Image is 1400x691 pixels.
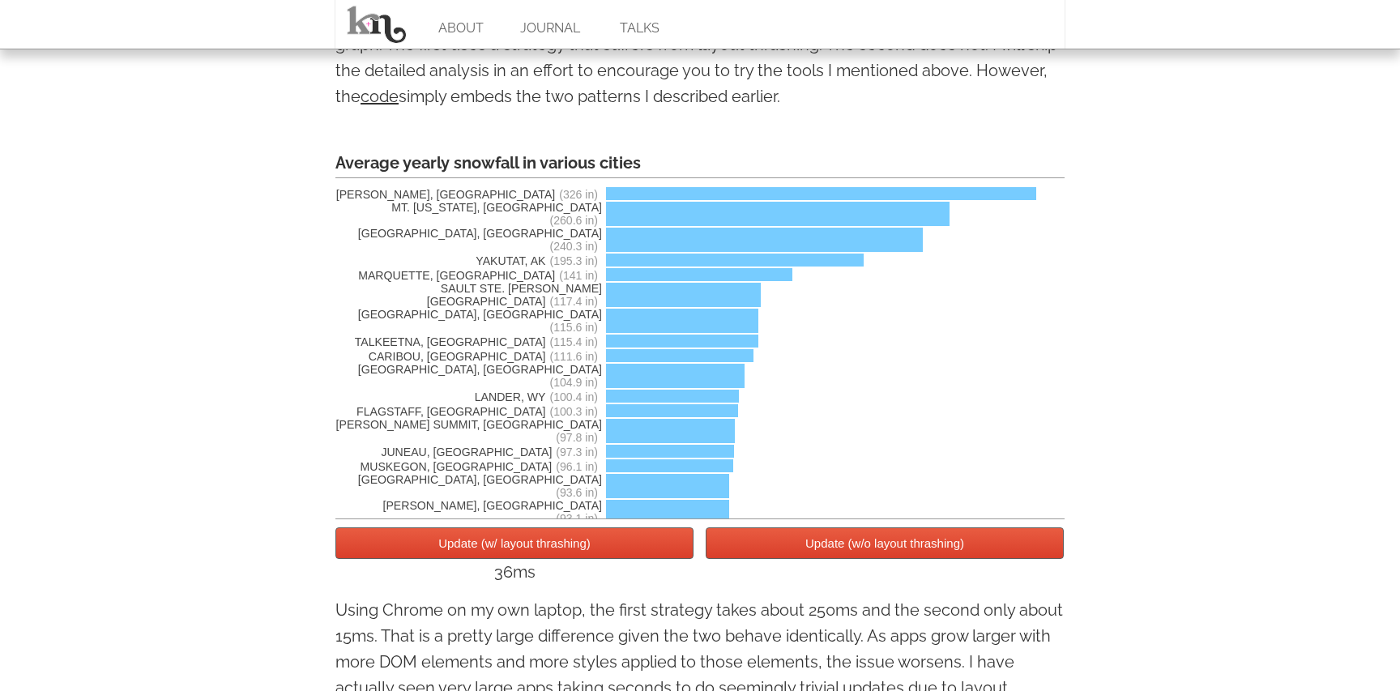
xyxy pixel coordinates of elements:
[556,446,598,459] span: (97.3 in)
[335,254,602,267] span: YAKUTAT, AK
[559,269,598,282] span: (141 in)
[335,269,602,282] span: MARQUETTE, [GEOGRAPHIC_DATA]
[335,418,602,444] span: [PERSON_NAME] SUMMIT, [GEOGRAPHIC_DATA]
[549,295,598,308] span: (117.4 in)
[335,335,602,348] span: TALKEETNA, [GEOGRAPHIC_DATA]
[556,460,598,473] span: (96.1 in)
[556,486,598,499] span: (93.6 in)
[549,321,598,334] span: (115.6 in)
[335,201,602,227] span: MT. [US_STATE], [GEOGRAPHIC_DATA]
[556,431,598,444] span: (97.8 in)
[335,405,602,418] span: FLAGSTAFF, [GEOGRAPHIC_DATA]
[335,350,602,363] span: CARIBOU, [GEOGRAPHIC_DATA]
[335,227,602,253] span: [GEOGRAPHIC_DATA], [GEOGRAPHIC_DATA]
[549,240,598,253] span: (240.3 in)
[549,214,598,227] span: (260.6 in)
[335,282,602,308] span: SAULT STE. [PERSON_NAME][GEOGRAPHIC_DATA]
[335,390,602,403] span: LANDER, WY
[549,350,598,363] span: (111.6 in)
[706,527,1064,559] button: Update (w/o layout thrashing)
[335,363,602,389] span: [GEOGRAPHIC_DATA], [GEOGRAPHIC_DATA]
[556,512,598,525] span: (93.1 in)
[361,87,399,106] a: code
[335,559,694,585] div: 36ms
[335,473,602,499] span: [GEOGRAPHIC_DATA], [GEOGRAPHIC_DATA]
[549,254,598,267] span: (195.3 in)
[335,188,602,201] span: [PERSON_NAME], [GEOGRAPHIC_DATA]
[335,308,602,334] span: [GEOGRAPHIC_DATA], [GEOGRAPHIC_DATA]
[335,150,1065,178] div: Average yearly snowfall in various cities
[549,335,598,348] span: (115.4 in)
[335,527,694,559] button: Update (w/ layout thrashing)
[549,405,598,418] span: (100.3 in)
[335,460,602,473] span: MUSKEGON, [GEOGRAPHIC_DATA]
[335,446,602,459] span: JUNEAU, [GEOGRAPHIC_DATA]
[549,390,598,403] span: (100.4 in)
[559,188,598,201] span: (326 in)
[335,499,602,525] span: [PERSON_NAME], [GEOGRAPHIC_DATA]
[549,376,598,389] span: (104.9 in)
